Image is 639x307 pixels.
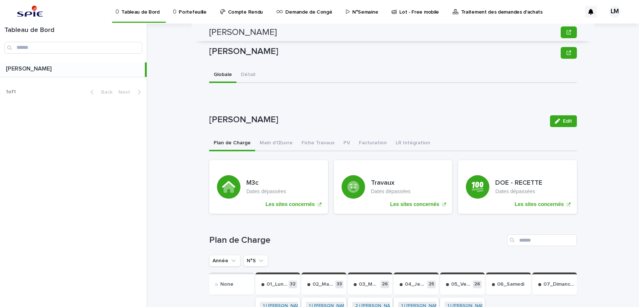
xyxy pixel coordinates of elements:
[246,188,286,195] p: Dates dépassées
[495,188,542,195] p: Dates dépassées
[4,26,142,35] h1: Tableau de Bord
[236,68,260,83] button: Détail
[458,160,577,214] a: Les sites concernés
[609,6,621,18] div: LM
[335,281,343,288] p: 33
[313,281,334,288] p: 02_Mardi
[209,27,277,38] h2: [PERSON_NAME]
[289,281,297,288] p: 32
[515,201,564,207] p: Les sites concernés
[209,115,544,125] p: [PERSON_NAME]
[497,281,524,288] p: 06_Samedi
[209,68,236,83] button: Globale
[371,188,411,195] p: Dates dépassées
[550,115,577,127] button: Edit
[359,281,379,288] p: 03_Mercredi
[209,160,328,214] a: Les sites concernés
[15,4,45,19] img: svstPd6MQfCT1uX1QGkG
[391,136,435,151] button: LR Intégration
[473,281,482,288] p: 26
[507,234,577,246] input: Search
[220,281,233,288] p: None
[265,201,315,207] p: Les sites concernés
[297,136,339,151] button: Fiche Travaux
[118,90,135,95] span: Next
[371,179,411,187] h3: Travaux
[354,136,391,151] button: Facturation
[495,179,542,187] h3: DOE - RECETTE
[563,119,572,124] span: Edit
[85,89,115,95] button: Back
[209,235,504,246] h1: Plan de Charge
[405,281,426,288] p: 04_Jeudi
[4,42,142,54] input: Search
[255,136,297,151] button: Main d'Œuvre
[6,64,53,72] p: [PERSON_NAME]
[381,281,389,288] p: 26
[267,281,288,288] p: 01_Lundi
[543,281,574,288] p: 07_Dimanche
[209,46,558,57] p: [PERSON_NAME]
[339,136,354,151] button: PV
[334,160,453,214] a: Les sites concernés
[209,255,240,267] button: Année
[451,281,472,288] p: 05_Vendredi
[390,201,439,207] p: Les sites concernés
[427,281,436,288] p: 25
[243,255,268,267] button: N°S
[115,89,147,95] button: Next
[97,90,113,95] span: Back
[209,136,255,151] button: Plan de Charge
[246,179,286,187] h3: M3c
